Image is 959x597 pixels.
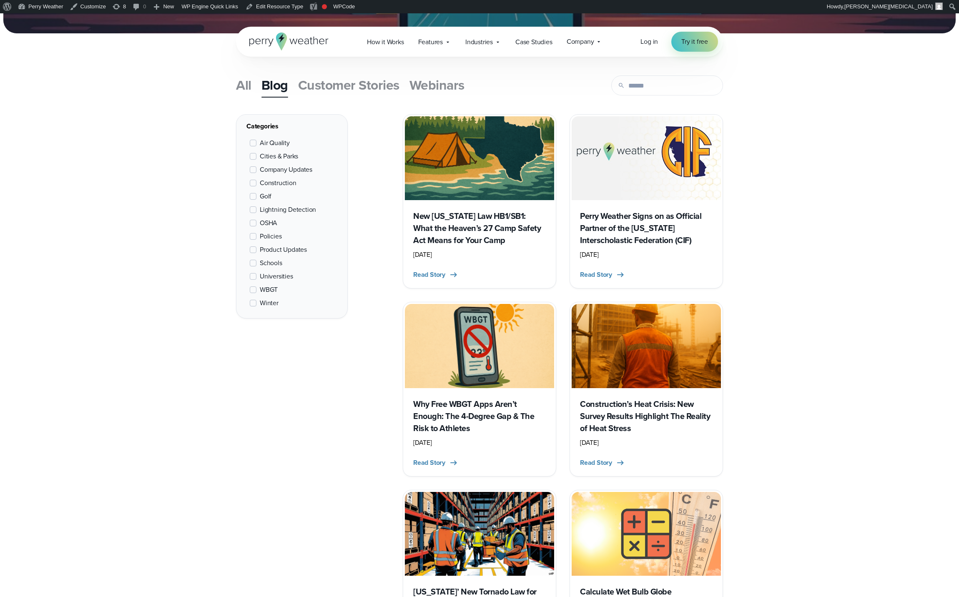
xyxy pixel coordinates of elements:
[580,210,713,246] h3: Perry Weather Signs on as Official Partner of the [US_STATE] Interscholastic Federation (CIF)
[367,37,404,47] span: How it Works
[413,210,546,246] h3: New [US_STATE] Law HB1/SB1: What the Heaven’s 27 Camp Safety Act Means for Your Camp
[260,191,271,201] span: Golf
[465,37,493,47] span: Industries
[413,250,546,260] div: [DATE]
[322,4,327,9] div: Focus keyphrase not set
[580,458,612,468] span: Read Story
[261,75,288,95] span: Blog
[409,75,464,95] span: Webinars
[413,270,445,280] span: Read Story
[260,138,290,148] span: Air Quality
[260,218,277,228] span: OSHA
[413,458,459,468] button: Read Story
[844,3,933,10] span: [PERSON_NAME][MEDICAL_DATA]
[260,285,278,295] span: WBGT
[260,231,281,241] span: Policies
[580,270,625,280] button: Read Story
[260,245,307,255] span: Product Updates
[580,250,713,260] div: [DATE]
[580,438,713,448] div: [DATE]
[570,302,723,476] a: Construction heat stress Construction’s Heat Crisis: New Survey Results Highlight The Reality of ...
[260,165,312,175] span: Company Updates
[418,37,443,47] span: Features
[260,298,279,308] span: Winter
[298,75,399,95] span: Customer Stories
[260,258,282,268] span: Schools
[572,116,721,200] img: CIF Perry Weather
[515,37,552,47] span: Case Studies
[570,114,723,288] a: CIF Perry Weather Perry Weather Signs on as Official Partner of the [US_STATE] Interscholastic Fe...
[246,121,337,131] div: Categories
[413,438,546,448] div: [DATE]
[298,73,399,97] a: Customer Stories
[360,33,411,50] a: How it Works
[405,116,554,200] img: Camp Safety Act
[640,37,658,46] span: Log in
[236,75,251,95] span: All
[405,304,554,388] img: Free wbgt app zelus
[403,114,556,288] a: Camp Safety Act New [US_STATE] Law HB1/SB1: What the Heaven’s 27 Camp Safety Act Means for Your C...
[572,492,721,576] img: Calculate Wet Bulb Globe Temperature (WBGT)
[261,73,288,97] a: Blog
[580,398,713,434] h3: Construction’s Heat Crisis: New Survey Results Highlight The Reality of Heat Stress
[580,458,625,468] button: Read Story
[572,304,721,388] img: Construction heat stress
[640,37,658,47] a: Log in
[413,398,546,434] h3: Why Free WBGT Apps Aren’t Enough: The 4-Degree Gap & The Risk to Athletes
[260,271,293,281] span: Universities
[413,458,445,468] span: Read Story
[260,205,316,215] span: Lightning Detection
[260,178,296,188] span: Construction
[405,492,554,576] img: Illinois Warehouse Safety
[413,270,459,280] button: Read Story
[671,32,718,52] a: Try it free
[403,302,556,476] a: Free wbgt app zelus Why Free WBGT Apps Aren’t Enough: The 4-Degree Gap & The Risk to Athletes [DA...
[681,37,708,47] span: Try it free
[236,73,251,97] a: All
[508,33,560,50] a: Case Studies
[580,270,612,280] span: Read Story
[260,151,298,161] span: Cities & Parks
[409,73,464,97] a: Webinars
[567,37,594,47] span: Company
